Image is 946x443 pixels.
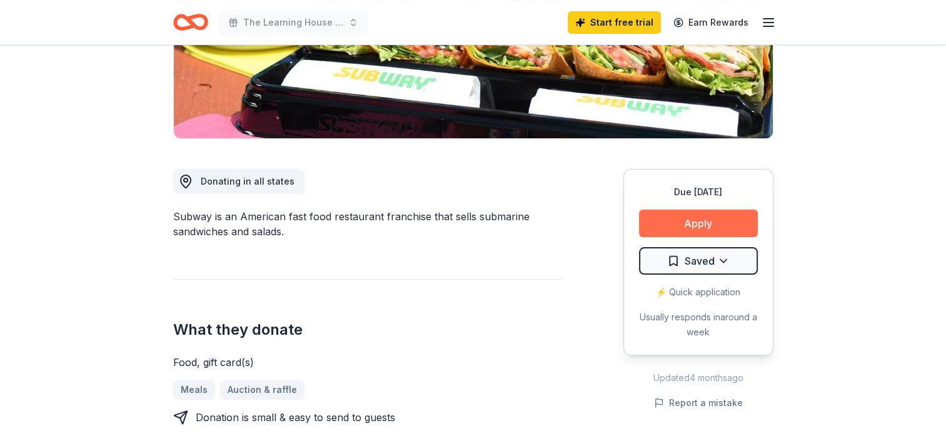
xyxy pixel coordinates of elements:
[654,395,743,410] button: Report a mistake
[639,247,758,275] button: Saved
[639,310,758,340] div: Usually responds in around a week
[568,11,661,34] a: Start free trial
[173,320,563,340] h2: What they donate
[220,380,304,400] a: Auction & raffle
[685,253,715,269] span: Saved
[639,210,758,237] button: Apply
[666,11,756,34] a: Earn Rewards
[243,15,343,30] span: The Learning House Raffle
[201,176,294,186] span: Donating in all states
[196,410,395,425] div: Donation is small & easy to send to guests
[173,380,215,400] a: Meals
[173,355,563,370] div: Food, gift card(s)
[173,209,563,239] div: Subway is an American fast food restaurant franchise that sells submarine sandwiches and salads.
[639,285,758,300] div: ⚡️ Quick application
[218,10,368,35] button: The Learning House Raffle
[173,8,208,37] a: Home
[639,185,758,200] div: Due [DATE]
[623,370,773,385] div: Updated 4 months ago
